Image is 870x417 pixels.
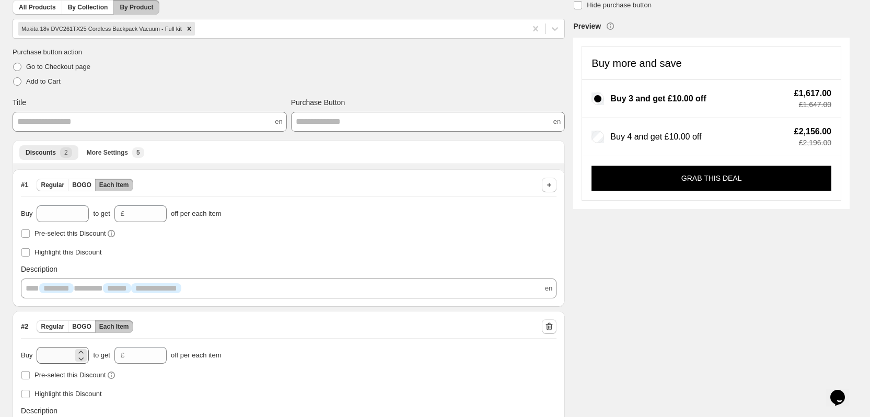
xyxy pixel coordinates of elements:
[121,350,124,361] div: £
[573,21,601,31] h3: Preview
[68,179,96,191] button: BOGO
[95,179,133,191] button: Each Item
[794,101,831,108] span: £1,647.00
[591,92,604,105] input: Buy 3 and get £10.00 off
[72,322,91,331] span: BOGO
[794,139,831,146] span: £2,196.00
[13,97,26,108] span: Title
[610,132,701,142] span: Buy 4 and get £10.00 off
[21,350,32,361] span: Buy
[794,89,831,98] span: £1,617.00
[21,321,28,332] span: # 2
[37,320,68,333] button: Regular
[41,322,64,331] span: Regular
[21,264,57,274] span: Description
[99,181,129,189] span: Each Item
[21,406,57,416] span: Description
[794,128,831,136] span: £2,156.00
[64,148,68,157] span: 2
[99,322,129,331] span: Each Item
[93,209,110,219] span: to get
[18,22,183,36] div: Makita 18v DVC261TX25 Cordless Backpack Vacuum - Full kit
[13,47,289,57] span: Purchase button action
[93,350,110,361] span: to get
[121,209,124,219] div: £
[19,3,56,11] span: All Products
[136,148,140,157] span: 5
[68,320,96,333] button: BOGO
[87,148,128,157] span: More Settings
[41,181,64,189] span: Regular
[275,117,282,127] span: en
[34,248,102,256] span: Highlight this Discount
[21,180,28,190] span: # 1
[826,375,860,407] iframe: chat widget
[120,3,153,11] span: By Product
[183,22,195,36] div: Remove Makita 18v DVC261TX25 Cordless Backpack Vacuum - Full kit
[587,1,652,9] span: Hide purchase button
[37,179,68,191] button: Regular
[785,128,831,146] div: Total savings
[34,390,102,398] span: Highlight this Discount
[26,77,61,85] span: Add to Cart
[553,117,561,127] span: en
[21,209,32,219] span: Buy
[72,181,91,189] span: BOGO
[68,3,108,11] span: By Collection
[26,63,90,71] span: Go to Checkout page
[610,94,706,103] span: Buy 3 and get £10.00 off
[95,320,133,333] button: Each Item
[291,97,345,108] span: Purchase Button
[34,371,106,379] span: Pre-select this Discount
[34,229,106,237] span: Pre-select this Discount
[545,283,552,294] span: en
[171,209,222,219] span: off per each item
[591,58,681,68] h4: Buy more and save
[785,89,831,108] div: Total savings
[591,131,604,143] input: Buy 4 and get £10.00 off
[591,166,831,191] button: GRAB THIS DEAL
[26,148,56,157] span: Discounts
[171,350,222,361] span: off per each item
